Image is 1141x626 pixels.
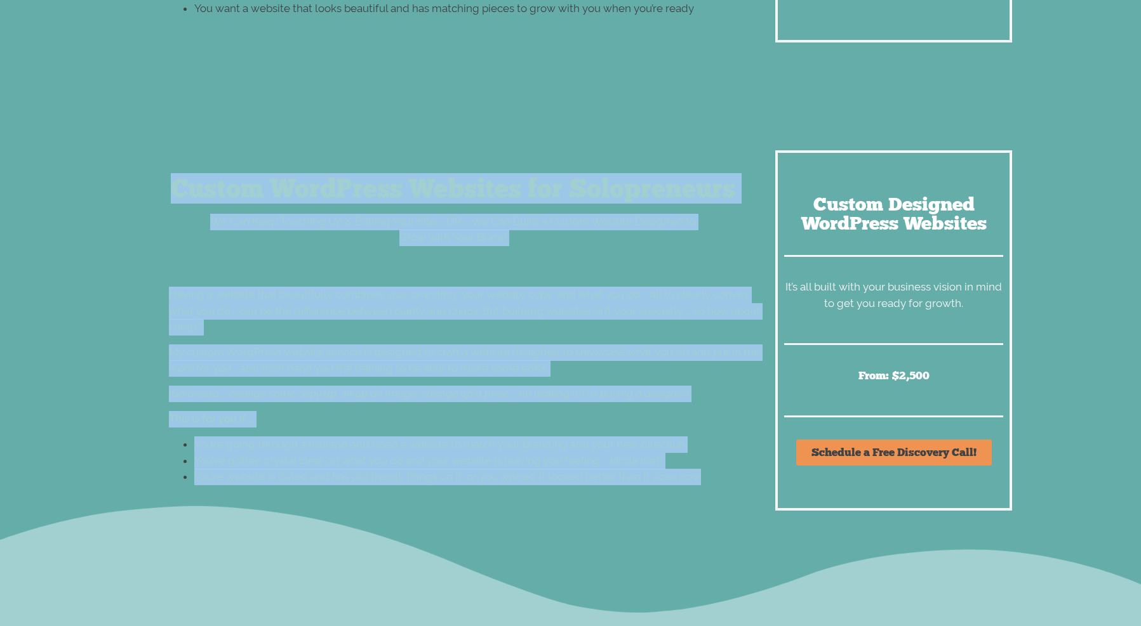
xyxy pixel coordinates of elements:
span: } [686,387,689,400]
span: You’re website is dated and has old trendy things on it, or you wished it looked better than it d... [194,470,701,483]
span: Go ahead … change some copy up, swap an image, change up a price … no waiting on or paying a desi... [171,387,686,400]
span: It’s all built with your business vision in mind to get you ready for growth. [785,280,1002,310]
span: We Can Keep Touching Up & Editing Your Site … OR … We Can Build a Custom Website Designed to Grow... [210,215,696,244]
span: From: $2,500 [858,368,930,382]
span: My custom WordPress website service is designed to craft a website designed to showcase what you ... [169,346,760,375]
span: Having a website that beautifully combines your branding, your website copy, and what you do … al... [169,288,760,333]
span: You want a website that looks beautiful and has matching pieces to grow with you when you’re ready [194,2,694,15]
h2: Custom WordPress Websites for Solopreneurs [143,176,763,201]
span: Schedule a Free Discovery Call! [811,447,977,458]
span: { [169,387,171,400]
h2: Custom Designed WordPress Websites [784,195,1003,233]
a: Schedule a Free Discovery Call! [796,440,992,466]
span: You’re going through a rebrand and need a website to match your branding and your new direction [194,438,685,450]
b: This is for you if … [169,412,254,425]
span: You’ve gotten crystal clear on what you do and your website is leaving you feeling … kinda meh [194,454,663,467]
